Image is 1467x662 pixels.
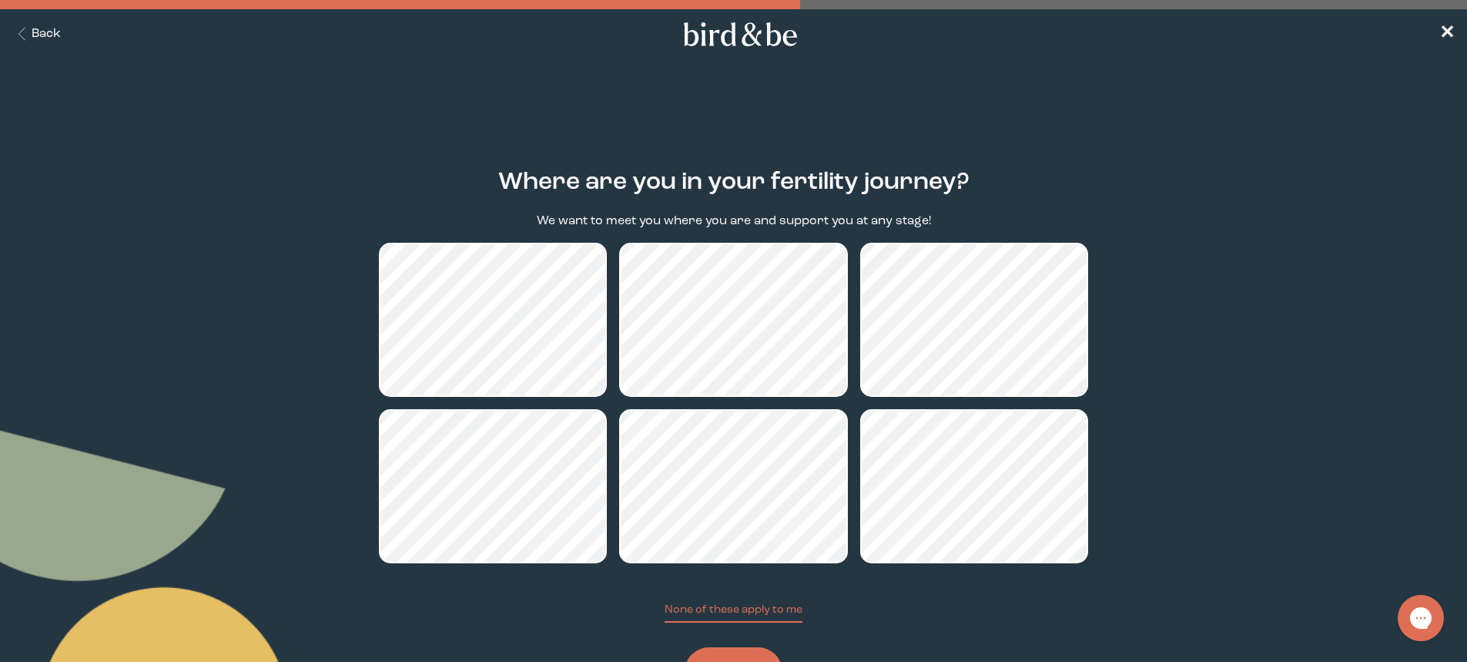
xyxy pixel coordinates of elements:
button: Back Button [12,25,61,43]
h2: Where are you in your fertility journey? [498,165,970,200]
iframe: Gorgias live chat messenger [1390,590,1452,647]
span: ✕ [1439,25,1455,43]
p: We want to meet you where you are and support you at any stage! [537,213,931,230]
button: None of these apply to me [665,602,802,623]
a: ✕ [1439,21,1455,48]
